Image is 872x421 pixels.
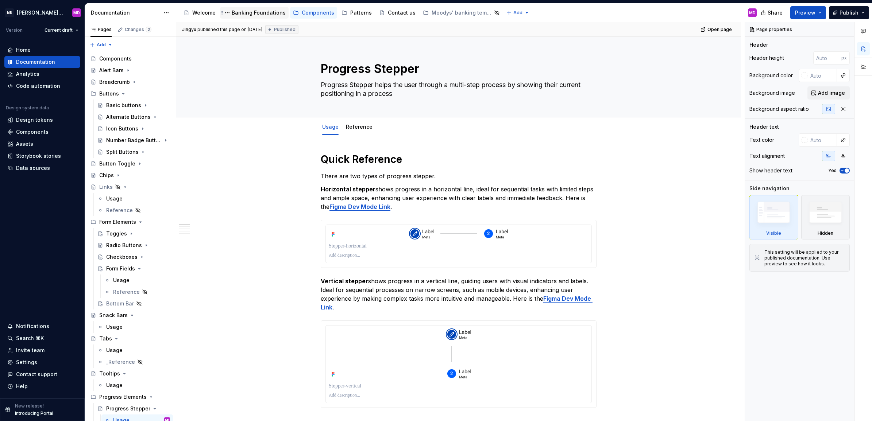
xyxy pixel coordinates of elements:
p: There are two types of progress stepper. [321,172,597,180]
div: Bottom Bar [106,300,134,307]
div: Storybook stories [16,152,61,160]
a: Form Fields [94,263,173,274]
div: Usage [106,382,123,389]
a: Button Toggle [88,158,173,169]
div: Code automation [16,82,60,90]
span: Publish [840,9,859,16]
a: Assets [4,138,80,150]
span: 2 [146,27,151,32]
div: Background aspect ratio [749,105,809,113]
div: Analytics [16,70,39,78]
div: Basic buttons [106,102,141,109]
span: Add [513,10,522,16]
textarea: Progress Stepper [319,60,595,78]
a: Progress Stepper [94,403,173,414]
a: Radio Buttons [94,239,173,251]
a: Components [88,53,173,65]
a: Welcome [181,7,219,19]
div: Contact support [16,371,57,378]
a: Alternate Buttons [94,111,173,123]
div: Chips [99,172,114,179]
button: Add [504,8,532,18]
a: Usage [322,124,339,130]
div: Reference [113,288,140,296]
a: Contact us [376,7,418,19]
div: Button Toggle [99,160,135,167]
a: _Reference [94,356,173,368]
div: Snack Bars [99,312,128,319]
h1: Quick Reference [321,153,597,166]
div: Side navigation [749,185,790,192]
div: Form Elements [99,218,136,226]
div: Settings [16,359,37,366]
div: Background color [749,72,793,79]
div: Toggles [106,230,127,237]
div: Header [749,41,768,48]
div: Links [99,183,113,191]
div: Buttons [99,90,119,97]
a: Usage [94,321,173,333]
a: Usage [94,193,173,204]
a: Data sources [4,162,80,174]
div: Changes [125,27,151,32]
p: Introducing Portal [15,410,53,416]
span: Add image [818,89,845,97]
strong: Vertical stepper [321,277,368,285]
div: Split Buttons [106,148,139,156]
a: Figma Dev Mode Link [329,203,390,210]
p: shows progress in a vertical line, guiding users with visual indicators and labels. Ideal for seq... [321,277,597,312]
div: Icon Buttons [106,125,138,132]
button: Search ⌘K [4,332,80,344]
a: Patterns [339,7,375,19]
div: Reference [106,207,133,214]
div: Show header text [749,167,792,174]
a: Icon Buttons [94,123,173,135]
a: Tabs [88,333,173,344]
button: Share [757,6,787,19]
div: Breadcrumb [99,78,130,86]
button: Notifications [4,320,80,332]
p: px [841,55,847,61]
p: shows progress in a horizontal line, ideal for sequential tasks with limited steps and ample spac... [321,185,597,211]
div: MD [73,10,80,16]
span: Preview [795,9,815,16]
input: Auto [807,133,837,147]
div: MB [5,8,14,17]
a: Snack Bars [88,309,173,321]
div: Usage [106,347,123,354]
a: Alert Bars [88,65,173,76]
div: Usage [106,323,123,331]
div: Hidden [801,195,850,239]
a: Usage [94,344,173,356]
div: Components [16,128,49,136]
div: Contact us [388,9,416,16]
div: Progress Elements [99,393,147,401]
div: Header height [749,54,784,62]
div: Usage [319,119,342,134]
a: Invite team [4,344,80,356]
input: Auto [807,69,837,82]
div: Reference [343,119,375,134]
div: Version [6,27,23,33]
div: Pages [90,27,112,32]
div: Banking Foundations [232,9,286,16]
div: published this page on [DATE] [197,27,262,32]
div: Background image [749,89,795,97]
div: Invite team [16,347,45,354]
div: Alternate Buttons [106,113,151,121]
span: Jingyu [182,27,196,32]
button: Publish [829,6,869,19]
a: Reference [94,204,173,216]
div: Radio Buttons [106,242,142,249]
span: Share [768,9,783,16]
div: Number Badge Buttons [106,137,161,144]
span: Add [97,42,106,48]
a: Checkboxes [94,251,173,263]
button: Current draft [41,25,82,35]
label: Yes [828,168,837,174]
a: Split Buttons [94,146,173,158]
div: Visible [766,230,781,236]
div: Usage [106,195,123,202]
a: Documentation [4,56,80,68]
